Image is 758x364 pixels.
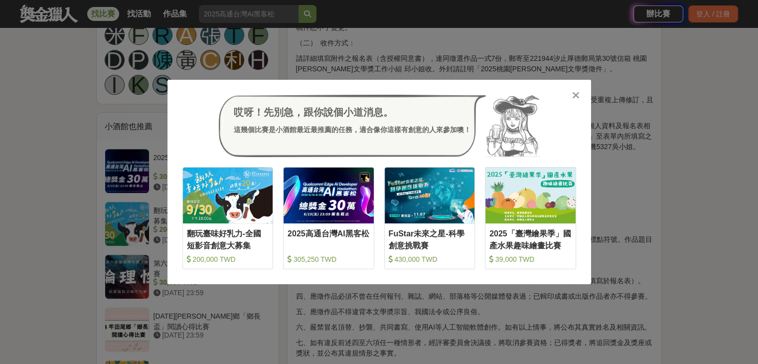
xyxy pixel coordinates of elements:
[234,125,471,135] div: 這幾個比賽是小酒館最近最推薦的任務，適合像你這樣有創意的人來參加噢！
[385,168,475,223] img: Cover Image
[182,167,274,269] a: Cover Image翻玩臺味好乳力-全國短影音創意大募集 200,000 TWD
[389,254,471,264] div: 430,000 TWD
[485,168,576,223] img: Cover Image
[389,228,471,250] div: FuStar未來之星-科學創意挑戰賽
[284,168,374,223] img: Cover Image
[489,254,572,264] div: 39,000 TWD
[485,167,576,269] a: Cover Image2025「臺灣繪果季」國產水果趣味繪畫比賽 39,000 TWD
[288,228,370,250] div: 2025高通台灣AI黑客松
[183,168,273,223] img: Cover Image
[187,228,269,250] div: 翻玩臺味好乳力-全國短影音創意大募集
[489,228,572,250] div: 2025「臺灣繪果季」國產水果趣味繪畫比賽
[384,167,475,269] a: Cover ImageFuStar未來之星-科學創意挑戰賽 430,000 TWD
[486,95,540,158] img: Avatar
[283,167,374,269] a: Cover Image2025高通台灣AI黑客松 305,250 TWD
[187,254,269,264] div: 200,000 TWD
[234,105,471,120] div: 哎呀！先別急，跟你說個小道消息。
[288,254,370,264] div: 305,250 TWD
